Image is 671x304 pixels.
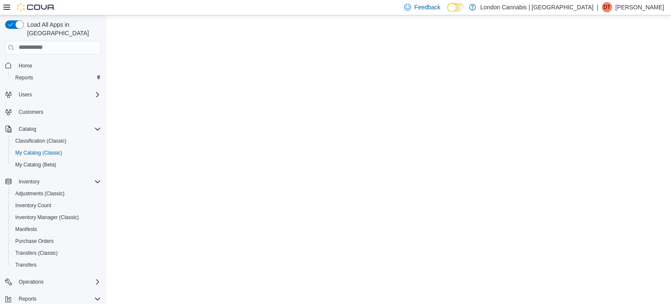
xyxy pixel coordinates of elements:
[602,2,612,12] div: D Timmers
[447,3,465,12] input: Dark Mode
[8,259,104,271] button: Transfers
[19,279,44,285] span: Operations
[15,74,33,81] span: Reports
[19,62,32,69] span: Home
[8,247,104,259] button: Transfers (Classic)
[12,224,101,234] span: Manifests
[19,296,36,302] span: Reports
[15,124,39,134] button: Catalog
[8,223,104,235] button: Manifests
[19,91,32,98] span: Users
[12,160,101,170] span: My Catalog (Beta)
[12,248,101,258] span: Transfers (Classic)
[12,189,101,199] span: Adjustments (Classic)
[15,214,79,221] span: Inventory Manager (Classic)
[15,177,43,187] button: Inventory
[12,224,40,234] a: Manifests
[15,107,101,117] span: Customers
[12,73,101,83] span: Reports
[15,149,62,156] span: My Catalog (Classic)
[15,60,101,71] span: Home
[12,236,57,246] a: Purchase Orders
[480,2,593,12] p: London Cannabis | [GEOGRAPHIC_DATA]
[15,294,40,304] button: Reports
[19,109,43,115] span: Customers
[12,73,36,83] a: Reports
[615,2,664,12] p: [PERSON_NAME]
[8,188,104,200] button: Adjustments (Classic)
[15,61,36,71] a: Home
[414,3,440,11] span: Feedback
[8,72,104,84] button: Reports
[8,200,104,211] button: Inventory Count
[12,260,101,270] span: Transfers
[24,20,101,37] span: Load All Apps in [GEOGRAPHIC_DATA]
[15,226,37,233] span: Manifests
[12,236,101,246] span: Purchase Orders
[12,148,101,158] span: My Catalog (Classic)
[15,238,54,245] span: Purchase Orders
[15,277,101,287] span: Operations
[15,138,67,144] span: Classification (Classic)
[15,277,47,287] button: Operations
[15,161,56,168] span: My Catalog (Beta)
[15,177,101,187] span: Inventory
[12,248,61,258] a: Transfers (Classic)
[8,135,104,147] button: Classification (Classic)
[15,107,47,117] a: Customers
[604,2,610,12] span: DT
[15,90,35,100] button: Users
[12,260,40,270] a: Transfers
[12,148,66,158] a: My Catalog (Classic)
[19,126,36,132] span: Catalog
[12,136,70,146] a: Classification (Classic)
[2,89,104,101] button: Users
[12,200,55,211] a: Inventory Count
[15,262,36,268] span: Transfers
[15,190,64,197] span: Adjustments (Classic)
[2,276,104,288] button: Operations
[2,106,104,118] button: Customers
[17,3,55,11] img: Cova
[15,202,51,209] span: Inventory Count
[8,211,104,223] button: Inventory Manager (Classic)
[12,212,82,222] a: Inventory Manager (Classic)
[12,160,60,170] a: My Catalog (Beta)
[15,90,101,100] span: Users
[2,176,104,188] button: Inventory
[15,124,101,134] span: Catalog
[8,159,104,171] button: My Catalog (Beta)
[12,136,101,146] span: Classification (Classic)
[12,212,101,222] span: Inventory Manager (Classic)
[2,123,104,135] button: Catalog
[12,200,101,211] span: Inventory Count
[15,294,101,304] span: Reports
[8,235,104,247] button: Purchase Orders
[15,250,58,256] span: Transfers (Classic)
[8,147,104,159] button: My Catalog (Classic)
[19,178,39,185] span: Inventory
[2,59,104,72] button: Home
[12,189,68,199] a: Adjustments (Classic)
[597,2,598,12] p: |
